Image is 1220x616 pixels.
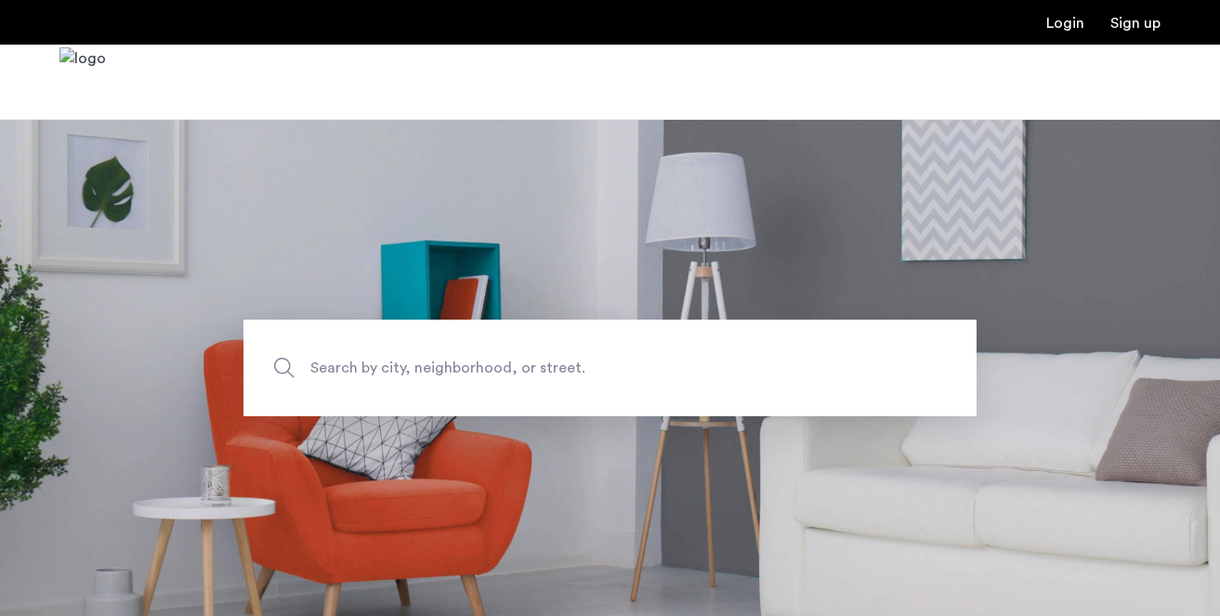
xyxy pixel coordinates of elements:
span: Search by city, neighborhood, or street. [310,355,823,380]
a: Login [1046,16,1084,31]
img: logo [59,47,106,117]
a: Registration [1110,16,1161,31]
a: Cazamio Logo [59,47,106,117]
input: Apartment Search [243,320,977,416]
